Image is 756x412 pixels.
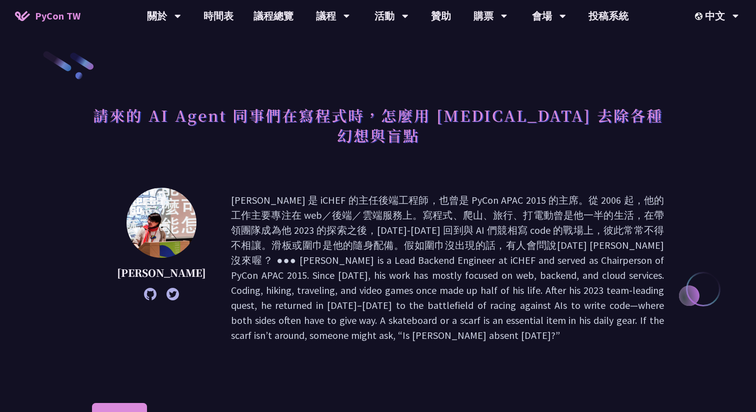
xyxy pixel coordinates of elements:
[695,13,705,20] img: Locale Icon
[117,265,206,280] p: [PERSON_NAME]
[92,100,664,150] h1: 請來的 AI Agent 同事們在寫程式時，怎麼用 [MEDICAL_DATA] 去除各種幻想與盲點
[15,11,30,21] img: Home icon of PyCon TW 2025
[126,188,196,258] img: Keith Yang
[5,4,90,29] a: PyCon TW
[231,193,664,343] p: [PERSON_NAME] 是 iCHEF 的主任後端工程師，也曾是 PyCon APAC 2015 的主席。從 2006 起，他的工作主要專注在 web／後端／雲端服務上。寫程式、爬山、旅行、...
[35,9,80,24] span: PyCon TW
